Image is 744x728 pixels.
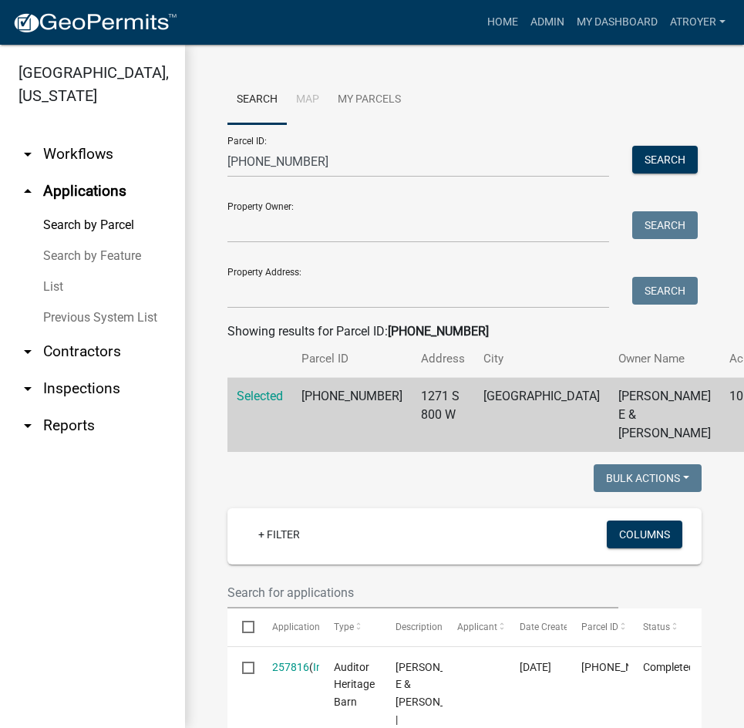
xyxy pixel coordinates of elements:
[474,341,609,377] th: City
[19,416,37,435] i: arrow_drop_down
[607,521,682,548] button: Columns
[19,342,37,361] i: arrow_drop_down
[412,341,474,377] th: Address
[334,661,375,709] span: Auditor Heritage Barn
[504,608,566,645] datatable-header-cell: Date Created
[643,622,670,632] span: Status
[520,661,551,673] span: 05/10/2024
[412,378,474,453] td: 1271 S 800 W
[272,622,356,632] span: Application Number
[237,389,283,403] a: Selected
[334,622,354,632] span: Type
[581,622,618,632] span: Parcel ID
[520,622,574,632] span: Date Created
[567,608,628,645] datatable-header-cell: Parcel ID
[227,76,287,125] a: Search
[246,521,312,548] a: + Filter
[632,146,698,174] button: Search
[381,608,443,645] datatable-header-cell: Description
[19,182,37,201] i: arrow_drop_up
[257,608,318,645] datatable-header-cell: Application Number
[571,8,664,37] a: My Dashboard
[609,378,720,453] td: [PERSON_NAME] E & [PERSON_NAME]
[628,608,690,645] datatable-header-cell: Status
[457,622,497,632] span: Applicant
[664,8,732,37] a: atroyer
[227,577,618,608] input: Search for applications
[643,661,695,673] span: Completed
[481,8,524,37] a: Home
[227,608,257,645] datatable-header-cell: Select
[594,464,702,492] button: Bulk Actions
[328,76,410,125] a: My Parcels
[272,661,309,673] a: 257816
[443,608,504,645] datatable-header-cell: Applicant
[292,341,412,377] th: Parcel ID
[632,211,698,239] button: Search
[474,378,609,453] td: [GEOGRAPHIC_DATA]
[19,379,37,398] i: arrow_drop_down
[19,145,37,163] i: arrow_drop_down
[227,322,702,341] div: Showing results for Parcel ID:
[396,622,443,632] span: Description
[632,277,698,305] button: Search
[581,661,672,673] span: 013-096-002
[319,608,381,645] datatable-header-cell: Type
[609,341,720,377] th: Owner Name
[524,8,571,37] a: Admin
[292,378,412,453] td: [PHONE_NUMBER]
[313,661,369,673] a: Inspections
[388,324,489,339] strong: [PHONE_NUMBER]
[272,659,305,676] div: ( )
